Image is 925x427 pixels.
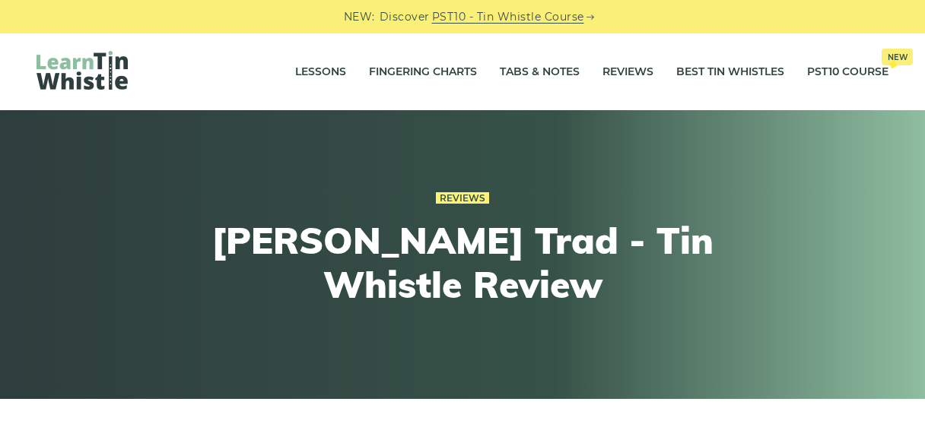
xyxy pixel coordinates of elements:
[37,51,128,90] img: LearnTinWhistle.com
[436,192,489,204] a: Reviews
[183,219,742,306] h1: [PERSON_NAME] Trad - Tin Whistle Review
[602,53,653,91] a: Reviews
[676,53,784,91] a: Best Tin Whistles
[295,53,346,91] a: Lessons
[500,53,580,91] a: Tabs & Notes
[369,53,477,91] a: Fingering Charts
[882,49,913,65] span: New
[807,53,888,91] a: PST10 CourseNew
